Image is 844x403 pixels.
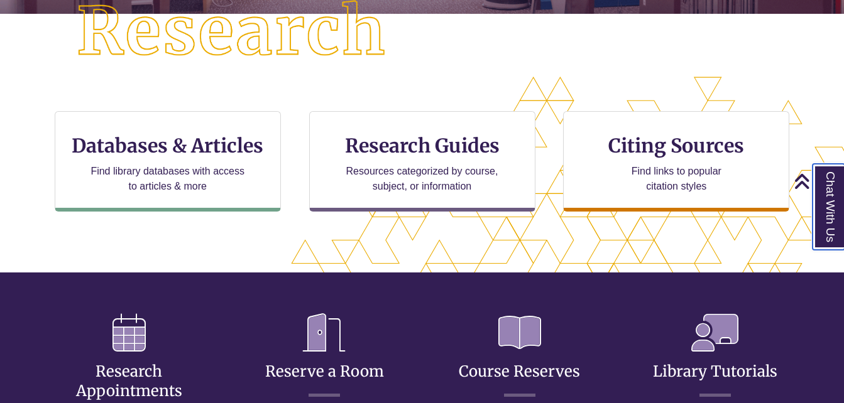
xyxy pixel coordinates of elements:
[600,134,753,158] h3: Citing Sources
[653,331,777,381] a: Library Tutorials
[340,164,504,194] p: Resources categorized by course, subject, or information
[459,331,580,381] a: Course Reserves
[794,173,841,190] a: Back to Top
[309,111,535,212] a: Research Guides Resources categorized by course, subject, or information
[85,164,249,194] p: Find library databases with access to articles & more
[265,331,384,381] a: Reserve a Room
[615,164,738,194] p: Find links to popular citation styles
[320,134,525,158] h3: Research Guides
[65,134,270,158] h3: Databases & Articles
[76,331,182,400] a: Research Appointments
[55,111,281,212] a: Databases & Articles Find library databases with access to articles & more
[563,111,789,212] a: Citing Sources Find links to popular citation styles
